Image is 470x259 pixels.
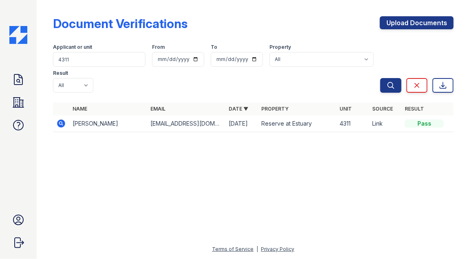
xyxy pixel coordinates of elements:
input: Search by name, email, or unit number [53,52,146,67]
td: [EMAIL_ADDRESS][DOMAIN_NAME] [147,115,225,132]
td: 4311 [336,115,369,132]
a: Property [261,106,289,112]
a: Unit [340,106,352,112]
img: CE_Icon_Blue-c292c112584629df590d857e76928e9f676e5b41ef8f769ba2f05ee15b207248.png [9,26,27,44]
a: Result [405,106,424,112]
a: Upload Documents [380,16,454,29]
a: Email [150,106,165,112]
label: Result [53,70,68,76]
a: Name [73,106,87,112]
td: [PERSON_NAME] [69,115,148,132]
div: Document Verifications [53,16,188,31]
div: Pass [405,120,444,128]
label: Applicant or unit [53,44,92,50]
div: | [256,246,258,252]
label: Property [269,44,291,50]
label: To [211,44,217,50]
a: Source [372,106,393,112]
td: Link [369,115,402,132]
label: From [152,44,165,50]
td: [DATE] [225,115,258,132]
td: Reserve at Estuary [258,115,336,132]
a: Privacy Policy [261,246,294,252]
a: Terms of Service [212,246,254,252]
a: Date ▼ [229,106,248,112]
